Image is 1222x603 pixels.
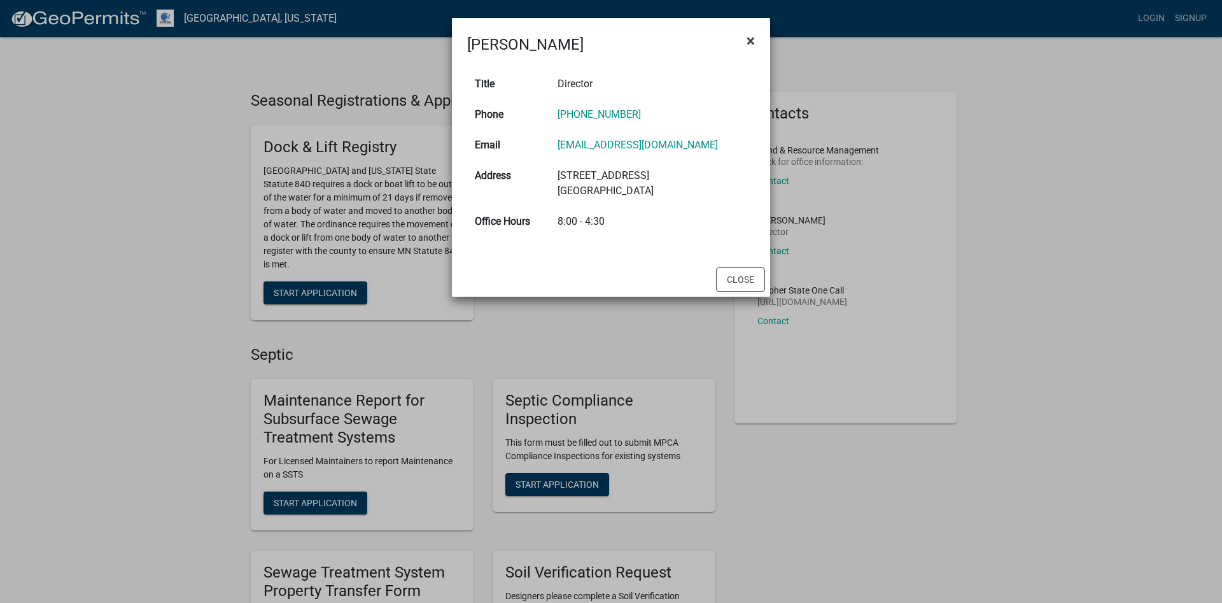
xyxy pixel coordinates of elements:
th: Office Hours [467,206,550,237]
a: [EMAIL_ADDRESS][DOMAIN_NAME] [558,139,718,151]
td: [STREET_ADDRESS] [GEOGRAPHIC_DATA] [550,160,755,206]
a: [PHONE_NUMBER] [558,108,641,120]
td: Director [550,69,755,99]
th: Phone [467,99,550,130]
button: Close [716,267,765,292]
th: Address [467,160,550,206]
th: Email [467,130,550,160]
span: × [747,32,755,50]
h4: [PERSON_NAME] [467,33,584,56]
button: Close [736,23,765,59]
th: Title [467,69,550,99]
div: 8:00 - 4:30 [558,214,747,229]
